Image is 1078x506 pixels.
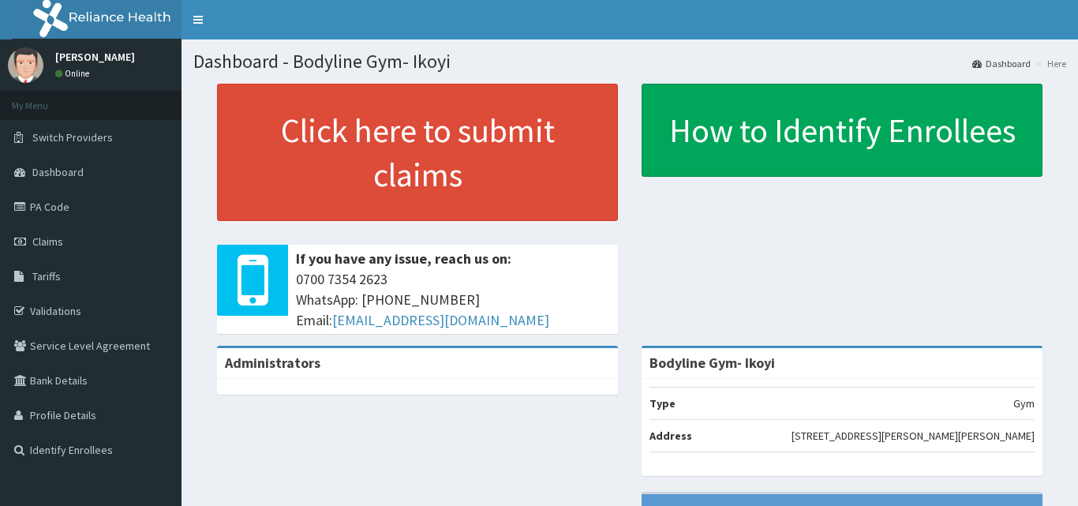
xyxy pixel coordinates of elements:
b: Administrators [225,354,320,372]
b: Address [649,429,692,443]
p: [PERSON_NAME] [55,51,135,62]
a: Online [55,68,93,79]
span: Claims [32,234,63,249]
span: 0700 7354 2623 WhatsApp: [PHONE_NUMBER] Email: [296,269,610,330]
h1: Dashboard - Bodyline Gym- Ikoyi [193,51,1066,72]
li: Here [1032,57,1066,70]
span: Dashboard [32,165,84,179]
p: Gym [1013,395,1035,411]
span: Tariffs [32,269,61,283]
b: Type [649,396,676,410]
a: Click here to submit claims [217,84,618,221]
span: Switch Providers [32,130,113,144]
a: Dashboard [972,57,1031,70]
p: [STREET_ADDRESS][PERSON_NAME][PERSON_NAME] [792,428,1035,444]
a: How to Identify Enrollees [642,84,1042,177]
b: If you have any issue, reach us on: [296,249,511,268]
strong: Bodyline Gym- Ikoyi [649,354,775,372]
img: User Image [8,47,43,83]
a: [EMAIL_ADDRESS][DOMAIN_NAME] [332,311,549,329]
